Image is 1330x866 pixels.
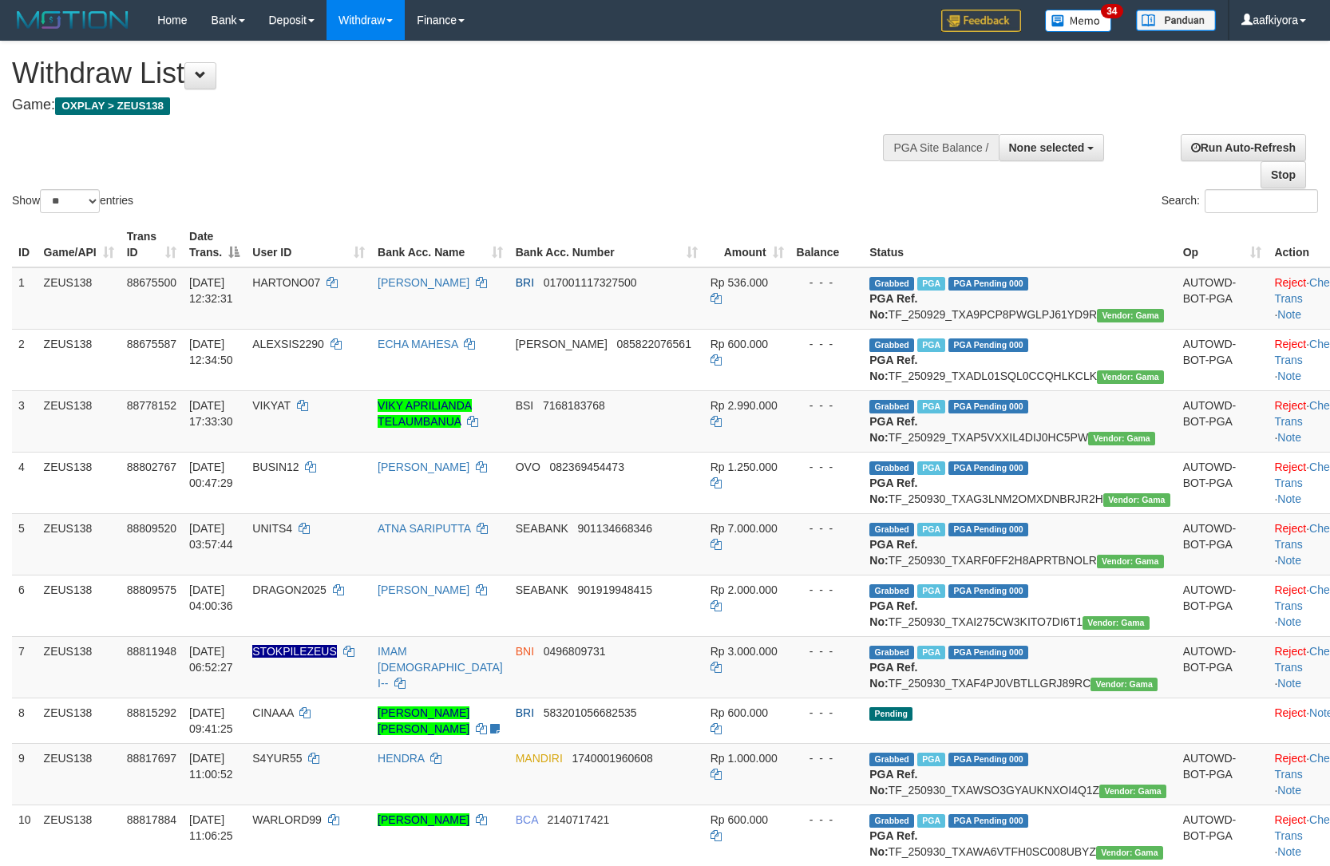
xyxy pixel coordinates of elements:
span: [DATE] 12:32:31 [189,276,233,305]
span: ALEXSIS2290 [252,338,324,350]
td: 4 [12,452,38,513]
a: Reject [1274,813,1306,826]
span: Vendor URL: https://trx31.1velocity.biz [1097,555,1164,568]
span: Rp 7.000.000 [711,522,778,535]
a: [PERSON_NAME] [378,276,469,289]
span: SEABANK [516,522,568,535]
div: - - - [797,520,857,536]
span: 34 [1101,4,1122,18]
img: MOTION_logo.png [12,8,133,32]
td: AUTOWD-BOT-PGA [1177,743,1269,805]
td: TF_250930_TXAWSO3GYAUKNXOI4Q1Z [863,743,1176,805]
div: PGA Site Balance / [883,134,998,161]
span: BRI [516,706,534,719]
span: Copy 2140717421 to clipboard [547,813,609,826]
h1: Withdraw List [12,57,871,89]
span: PGA Pending [948,646,1028,659]
span: Marked by aafkaynarin [917,523,945,536]
th: Balance [790,222,864,267]
img: Button%20Memo.svg [1045,10,1112,32]
span: Copy 583201056682535 to clipboard [544,706,637,719]
div: - - - [797,705,857,721]
div: - - - [797,336,857,352]
th: Bank Acc. Name: activate to sort column ascending [371,222,509,267]
span: BRI [516,276,534,289]
td: ZEUS138 [38,390,121,452]
span: [DATE] 00:47:29 [189,461,233,489]
div: - - - [797,582,857,598]
img: Feedback.jpg [941,10,1021,32]
a: Reject [1274,752,1306,765]
span: PGA Pending [948,814,1028,828]
span: Grabbed [869,584,914,598]
td: TF_250930_TXARF0FF2H8APRTBNOLR [863,513,1176,575]
span: MANDIRI [516,752,563,765]
td: AUTOWD-BOT-PGA [1177,513,1269,575]
td: TF_250929_TXADL01SQL0CCQHLKCLK [863,329,1176,390]
span: [DATE] 11:00:52 [189,752,233,781]
th: Date Trans.: activate to sort column descending [183,222,246,267]
a: [PERSON_NAME] [378,583,469,596]
b: PGA Ref. No: [869,538,917,567]
div: - - - [797,459,857,475]
td: 1 [12,267,38,330]
span: Rp 1.250.000 [711,461,778,473]
td: ZEUS138 [38,267,121,330]
span: BCA [516,813,538,826]
a: [PERSON_NAME] [PERSON_NAME] [378,706,469,735]
a: Stop [1261,161,1306,188]
span: Copy 017001117327500 to clipboard [544,276,637,289]
td: ZEUS138 [38,329,121,390]
td: TF_250930_TXAI275CW3KITO7DI6T1 [863,575,1176,636]
span: PGA Pending [948,523,1028,536]
div: - - - [797,397,857,413]
span: CINAAA [252,706,293,719]
span: Marked by aafpengsreynich [917,338,945,352]
span: 88675500 [127,276,176,289]
span: [PERSON_NAME] [516,338,608,350]
span: Vendor URL: https://trx31.1velocity.biz [1103,493,1170,507]
span: Vendor URL: https://trx31.1velocity.biz [1097,370,1164,384]
b: PGA Ref. No: [869,476,917,505]
span: Rp 600.000 [711,338,768,350]
span: WARLORD99 [252,813,322,826]
a: Note [1277,431,1301,444]
span: Vendor URL: https://trx31.1velocity.biz [1091,678,1158,691]
td: 9 [12,743,38,805]
span: Pending [869,707,912,721]
b: PGA Ref. No: [869,768,917,797]
th: Trans ID: activate to sort column ascending [121,222,183,267]
span: SEABANK [516,583,568,596]
span: 88675587 [127,338,176,350]
a: Reject [1274,645,1306,658]
td: 7 [12,636,38,698]
a: Reject [1274,522,1306,535]
span: [DATE] 17:33:30 [189,399,233,428]
td: 2 [12,329,38,390]
a: [PERSON_NAME] [378,461,469,473]
button: None selected [999,134,1105,161]
a: Note [1277,845,1301,858]
span: 88802767 [127,461,176,473]
span: Copy 082369454473 to clipboard [549,461,623,473]
span: Marked by aafsolysreylen [917,814,945,828]
span: VIKYAT [252,399,290,412]
span: [DATE] 11:06:25 [189,813,233,842]
span: Vendor URL: https://trx31.1velocity.biz [1096,846,1163,860]
td: 8 [12,698,38,743]
span: Grabbed [869,461,914,475]
span: 88778152 [127,399,176,412]
a: Reject [1274,706,1306,719]
b: PGA Ref. No: [869,599,917,628]
td: AUTOWD-BOT-PGA [1177,636,1269,698]
td: ZEUS138 [38,575,121,636]
a: Note [1277,784,1301,797]
span: Grabbed [869,338,914,352]
span: Marked by aafsreyleap [917,461,945,475]
span: Rp 600.000 [711,813,768,826]
a: Note [1277,554,1301,567]
td: ZEUS138 [38,636,121,698]
b: PGA Ref. No: [869,661,917,690]
th: Bank Acc. Number: activate to sort column ascending [509,222,704,267]
span: UNITS4 [252,522,292,535]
